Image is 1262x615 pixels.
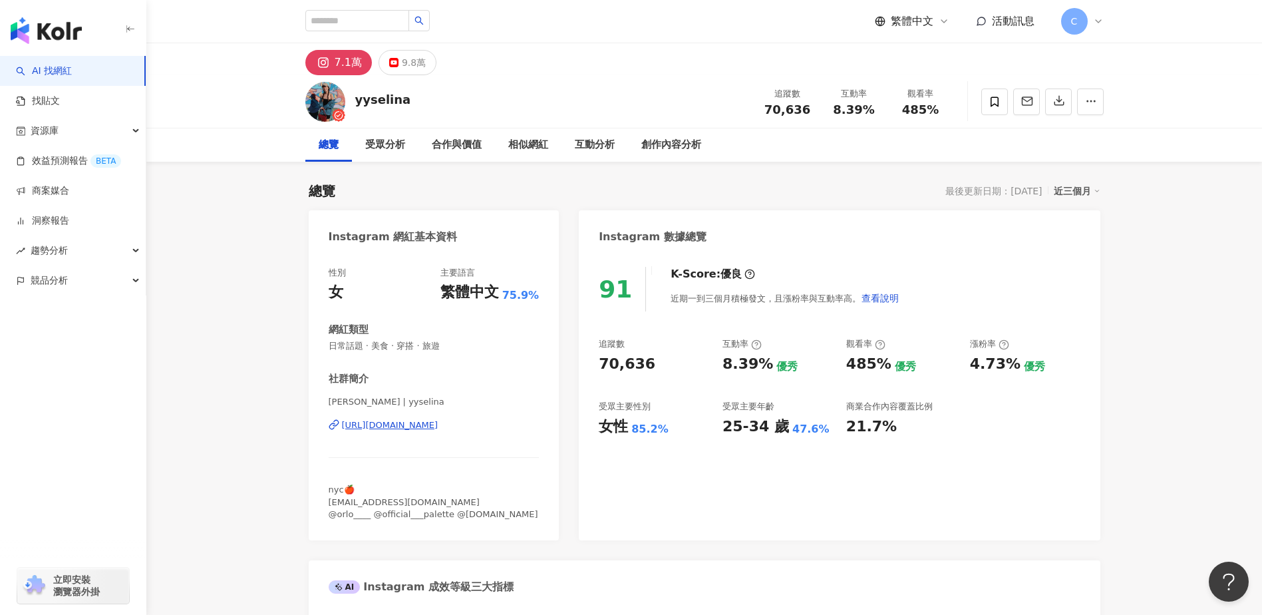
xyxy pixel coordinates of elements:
div: AI [329,580,361,594]
span: 活動訊息 [992,15,1034,27]
img: chrome extension [21,575,47,596]
div: 4.73% [970,354,1021,375]
span: rise [16,246,25,256]
div: 近期一到三個月積極發文，且漲粉率與互動率高。 [671,285,899,311]
div: 9.8萬 [402,53,426,72]
button: 查看說明 [861,285,899,311]
span: 查看說明 [862,293,899,304]
div: 70,636 [599,354,655,375]
div: 21.7% [846,417,897,437]
div: 受眾主要年齡 [722,401,774,413]
div: 85.2% [631,422,669,437]
span: 立即安裝 瀏覽器外掛 [53,574,100,598]
a: [URL][DOMAIN_NAME] [329,419,540,431]
a: 找貼文 [16,95,60,108]
div: K-Score : [671,267,755,282]
div: 互動率 [829,87,879,101]
span: search [414,16,424,25]
span: 繁體中文 [891,14,933,29]
button: 7.1萬 [305,50,372,75]
div: 互動率 [722,338,762,350]
span: 75.9% [502,288,540,303]
span: 趨勢分析 [31,236,68,266]
div: 網紅類型 [329,323,369,337]
iframe: Help Scout Beacon - Open [1209,562,1249,602]
div: 7.1萬 [335,53,362,72]
div: [URL][DOMAIN_NAME] [342,419,438,431]
img: logo [11,17,82,44]
div: 相似網紅 [508,137,548,153]
div: 近三個月 [1054,182,1100,200]
span: C [1071,14,1078,29]
span: nyc🍎 [EMAIL_ADDRESS][DOMAIN_NAME] @orlo____ @official___palette @[DOMAIN_NAME] [329,485,538,518]
div: yyselina [355,91,411,108]
div: 漲粉率 [970,338,1009,350]
div: Instagram 網紅基本資料 [329,230,458,244]
span: 資源庫 [31,116,59,146]
div: 追蹤數 [599,338,625,350]
div: 485% [846,354,891,375]
div: 追蹤數 [762,87,813,101]
div: 優秀 [895,359,916,374]
div: Instagram 成效等級三大指標 [329,580,514,594]
div: 創作內容分析 [641,137,701,153]
div: 25-34 歲 [722,417,789,437]
div: 優秀 [1024,359,1045,374]
div: 主要語言 [440,267,475,279]
div: 優秀 [776,359,798,374]
button: 9.8萬 [379,50,436,75]
div: 優良 [720,267,742,282]
div: Instagram 數據總覽 [599,230,707,244]
div: 繁體中文 [440,282,499,303]
div: 最後更新日期：[DATE] [945,186,1042,196]
div: 互動分析 [575,137,615,153]
span: [PERSON_NAME] | yyselina [329,396,540,408]
span: 日常話題 · 美食 · 穿搭 · 旅遊 [329,340,540,352]
div: 女性 [599,417,628,437]
a: 商案媒合 [16,184,69,198]
span: 485% [902,103,939,116]
div: 總覽 [319,137,339,153]
div: 47.6% [792,422,830,437]
div: 女 [329,282,343,303]
div: 8.39% [722,354,773,375]
div: 總覽 [309,182,335,200]
div: 合作與價值 [432,137,482,153]
div: 性別 [329,267,346,279]
a: searchAI 找網紅 [16,65,72,78]
div: 觀看率 [846,338,885,350]
div: 觀看率 [895,87,946,101]
span: 競品分析 [31,266,68,296]
div: 受眾分析 [365,137,405,153]
div: 受眾主要性別 [599,401,651,413]
div: 商業合作內容覆蓋比例 [846,401,933,413]
a: chrome extension立即安裝 瀏覽器外掛 [17,568,129,604]
a: 洞察報告 [16,214,69,228]
img: KOL Avatar [305,82,345,122]
span: 70,636 [764,102,810,116]
a: 效益預測報告BETA [16,154,121,168]
span: 8.39% [833,103,874,116]
div: 社群簡介 [329,372,369,386]
div: 91 [599,276,632,303]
